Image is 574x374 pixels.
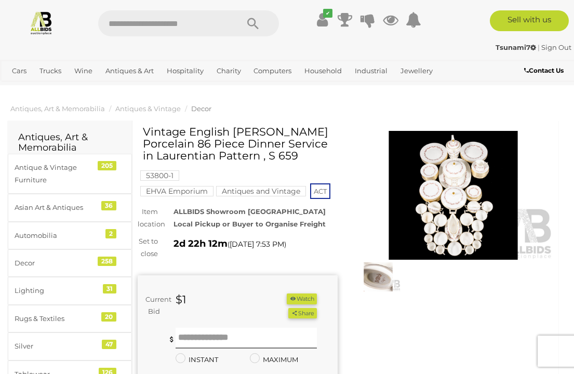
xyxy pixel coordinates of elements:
a: Household [300,62,346,79]
button: Share [288,308,317,319]
div: Rugs & Textiles [15,313,100,325]
button: Search [227,10,279,36]
a: Antiques, Art & Memorabilia [10,104,105,113]
img: Vintage English Minton Porcelain 86 Piece Dinner Service in Laurentian Pattern , S 659 [353,131,553,260]
a: Hospitality [163,62,208,79]
strong: 2d 22h 12m [173,238,228,249]
div: Decor [15,257,100,269]
div: Asian Art & Antiques [15,202,100,213]
a: [GEOGRAPHIC_DATA] [75,79,157,97]
a: Charity [212,62,245,79]
a: Jewellery [396,62,437,79]
label: MAXIMUM [250,354,298,366]
a: Trucks [35,62,65,79]
a: Office [8,79,36,97]
div: 20 [101,312,116,322]
a: Antique & Vintage Furniture 205 [8,154,132,194]
strong: $1 [176,293,186,306]
a: Contact Us [524,65,566,76]
a: EHVA Emporium [140,187,213,195]
h1: Vintage English [PERSON_NAME] Porcelain 86 Piece Dinner Service in Laurentian Pattern , S 659 [143,126,335,162]
a: 53800-1 [140,171,179,180]
a: Silver 47 [8,332,132,360]
i: ✔ [323,9,332,18]
div: 47 [102,340,116,349]
div: Item location [130,206,166,230]
a: Automobilia 2 [8,222,132,249]
strong: Tsunami7 [496,43,536,51]
mark: EHVA Emporium [140,186,213,196]
div: Antique & Vintage Furniture [15,162,100,186]
div: Set to close [130,235,166,260]
div: Automobilia [15,230,100,242]
div: 2 [105,229,116,238]
h2: Antiques, Art & Memorabilia [18,132,122,153]
label: INSTANT [176,354,218,366]
mark: 53800-1 [140,170,179,181]
a: Cars [8,62,31,79]
div: 31 [103,284,116,293]
div: 36 [101,201,116,210]
a: Asian Art & Antiques 36 [8,194,132,221]
a: Tsunami7 [496,43,538,51]
span: | [538,43,540,51]
a: Antiques & Art [101,62,158,79]
a: Wine [70,62,97,79]
a: Sell with us [490,10,569,31]
a: Sports [41,79,70,97]
img: Allbids.com.au [29,10,54,35]
div: Lighting [15,285,100,297]
span: ( ) [228,240,286,248]
button: Watch [287,293,317,304]
span: [DATE] 7:53 PM [230,239,284,249]
mark: Antiques and Vintage [216,186,306,196]
span: ACT [310,183,330,199]
b: Contact Us [524,66,564,74]
a: Decor 258 [8,249,132,277]
div: Silver [15,340,100,352]
div: 258 [98,257,116,266]
strong: ALLBIDS Showroom [GEOGRAPHIC_DATA] [173,207,326,216]
strong: Local Pickup or Buyer to Organise Freight [173,220,326,228]
a: ✔ [314,10,330,29]
a: Computers [249,62,296,79]
div: 205 [98,161,116,170]
a: Lighting 31 [8,277,132,304]
a: Antiques & Vintage [115,104,181,113]
a: Rugs & Textiles 20 [8,305,132,332]
a: Decor [191,104,211,113]
a: Industrial [351,62,392,79]
a: Antiques and Vintage [216,187,306,195]
li: Watch this item [287,293,317,304]
div: Current Bid [138,293,168,318]
img: Vintage English Minton Porcelain 86 Piece Dinner Service in Laurentian Pattern , S 659 [356,262,401,291]
a: Sign Out [541,43,571,51]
